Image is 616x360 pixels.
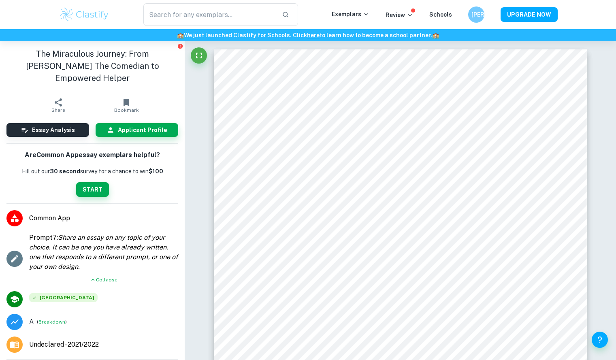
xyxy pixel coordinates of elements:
p: Fill out our survey for a chance to win [22,167,163,176]
span: 🏫 [177,32,184,38]
div: Accepted: Harvard University [29,293,98,305]
button: Collapse [90,275,117,285]
span: Prompt 7 : [29,233,178,272]
p: Review [386,11,413,19]
span: [GEOGRAPHIC_DATA] [29,293,98,302]
button: Report issue [177,43,183,49]
input: Search for any exemplars... [143,3,276,26]
button: Fullscreen [191,47,207,64]
span: Undeclared - 2021/2022 [29,340,99,349]
span: Bookmark [114,107,139,113]
span: 🏫 [432,32,439,38]
p: Grade [29,317,34,327]
button: [PERSON_NAME] [468,6,484,23]
span: Common App [29,213,178,223]
a: Schools [429,11,452,18]
button: Applicant Profile [96,123,178,137]
b: 30 second [50,168,80,175]
h1: The Miraculous Journey: From [PERSON_NAME] The Comedian to Empowered Helper [6,48,178,84]
strong: $100 [149,168,163,175]
img: Clastify logo [59,6,110,23]
button: UPGRADE NOW [501,7,558,22]
h6: We just launched Clastify for Schools. Click to learn how to become a school partner. [2,31,614,40]
span: ( ) [37,318,67,326]
h6: Are Common App essay exemplars helpful? [25,150,160,160]
button: START [76,182,109,197]
span: Share an essay on any topic of your choice. It can be one you have already written, one that resp... [29,234,178,271]
span: Collapse [96,276,117,283]
a: here [307,32,320,38]
a: Major and Application Year [29,340,105,349]
h6: Essay Analysis [32,126,75,134]
p: Exemplars [332,10,369,19]
button: Essay Analysis [6,123,89,137]
span: Share [51,107,65,113]
h6: [PERSON_NAME] [471,10,481,19]
button: Share [24,94,92,117]
a: Prompt7:Share an essay on any topic of your choice. It can be one you have already written, one t... [29,233,178,272]
button: Bookmark [92,94,160,117]
h6: Applicant Profile [118,126,167,134]
button: Breakdown [38,318,65,326]
button: Help and Feedback [592,332,608,348]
